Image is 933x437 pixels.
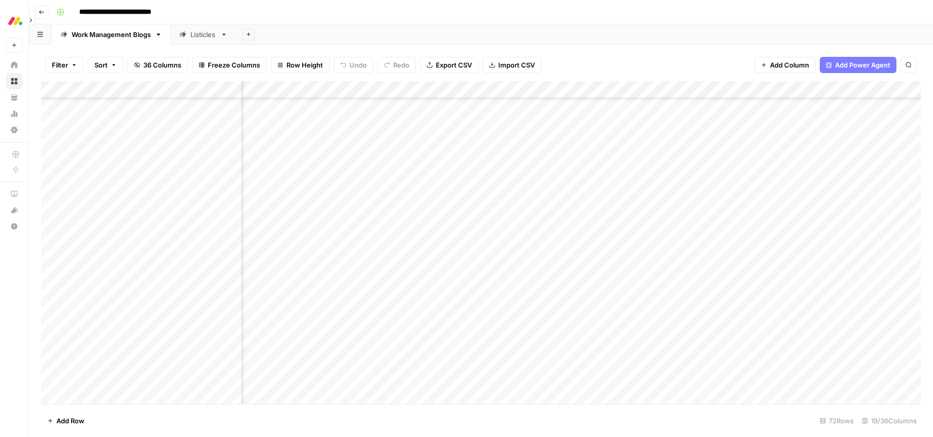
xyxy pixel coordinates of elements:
button: Filter [45,57,84,73]
span: Export CSV [436,60,472,70]
a: AirOps Academy [6,186,22,202]
button: Row Height [271,57,330,73]
div: What's new? [7,203,22,218]
span: Add Power Agent [835,60,890,70]
button: Sort [88,57,123,73]
a: Settings [6,122,22,138]
a: Listicles [171,24,236,45]
div: Listicles [190,29,216,40]
span: Undo [349,60,367,70]
div: 72 Rows [816,413,858,429]
span: Row Height [286,60,323,70]
button: Redo [377,57,416,73]
img: Monday.com Logo [6,12,24,30]
button: Workspace: Monday.com [6,8,22,33]
button: Add Row [41,413,90,429]
div: 19/36 Columns [858,413,921,429]
button: Add Power Agent [820,57,896,73]
button: Freeze Columns [192,57,267,73]
button: 36 Columns [127,57,188,73]
span: Freeze Columns [208,60,260,70]
span: Add Column [770,60,809,70]
span: Add Row [56,416,84,426]
a: Work Management Blogs [52,24,171,45]
button: Help + Support [6,218,22,234]
span: 36 Columns [143,60,181,70]
a: Usage [6,106,22,122]
span: Import CSV [498,60,535,70]
div: Work Management Blogs [72,29,151,40]
button: Import CSV [482,57,541,73]
button: Export CSV [420,57,478,73]
span: Filter [52,60,68,70]
a: Your Data [6,89,22,106]
button: What's new? [6,202,22,218]
button: Undo [334,57,373,73]
span: Sort [94,60,108,70]
button: Add Column [754,57,816,73]
a: Home [6,57,22,73]
a: Browse [6,73,22,89]
span: Redo [393,60,409,70]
